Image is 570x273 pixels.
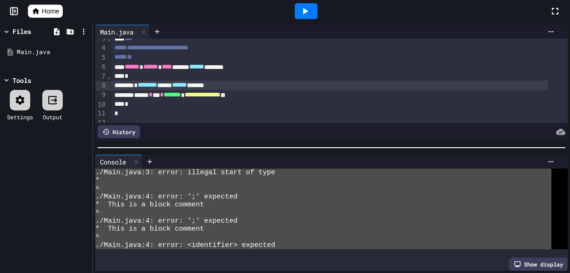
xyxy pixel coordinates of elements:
[107,73,112,80] span: Fold line
[43,113,62,121] div: Output
[28,5,63,18] a: Home
[95,185,99,193] span: ^
[95,225,204,233] span: * This is a block comment
[95,118,107,128] div: 12
[95,241,275,249] span: ./Main.java:4: error: <identifier> expected
[42,7,59,16] span: Home
[95,72,107,81] div: 7
[95,25,150,39] div: Main.java
[13,75,31,85] div: Tools
[95,193,238,201] span: ./Main.java:4: error: ';' expected
[13,27,31,36] div: Files
[98,125,140,138] div: History
[17,48,89,57] div: Main.java
[95,109,107,118] div: 11
[95,62,107,72] div: 6
[95,209,99,217] span: ^
[95,100,107,109] div: 10
[95,90,107,100] div: 9
[95,155,142,169] div: Console
[95,217,238,225] span: ./Main.java:4: error: ';' expected
[95,169,275,177] span: ./Main.java:3: error: illegal start of type
[95,157,131,167] div: Console
[107,34,112,42] span: Fold line
[7,113,33,121] div: Settings
[95,34,107,43] div: 3
[95,201,204,209] span: * This is a block comment
[95,43,107,53] div: 4
[95,81,107,90] div: 8
[95,53,107,62] div: 5
[95,233,99,241] span: ^
[509,258,568,271] div: Show display
[95,27,138,37] div: Main.java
